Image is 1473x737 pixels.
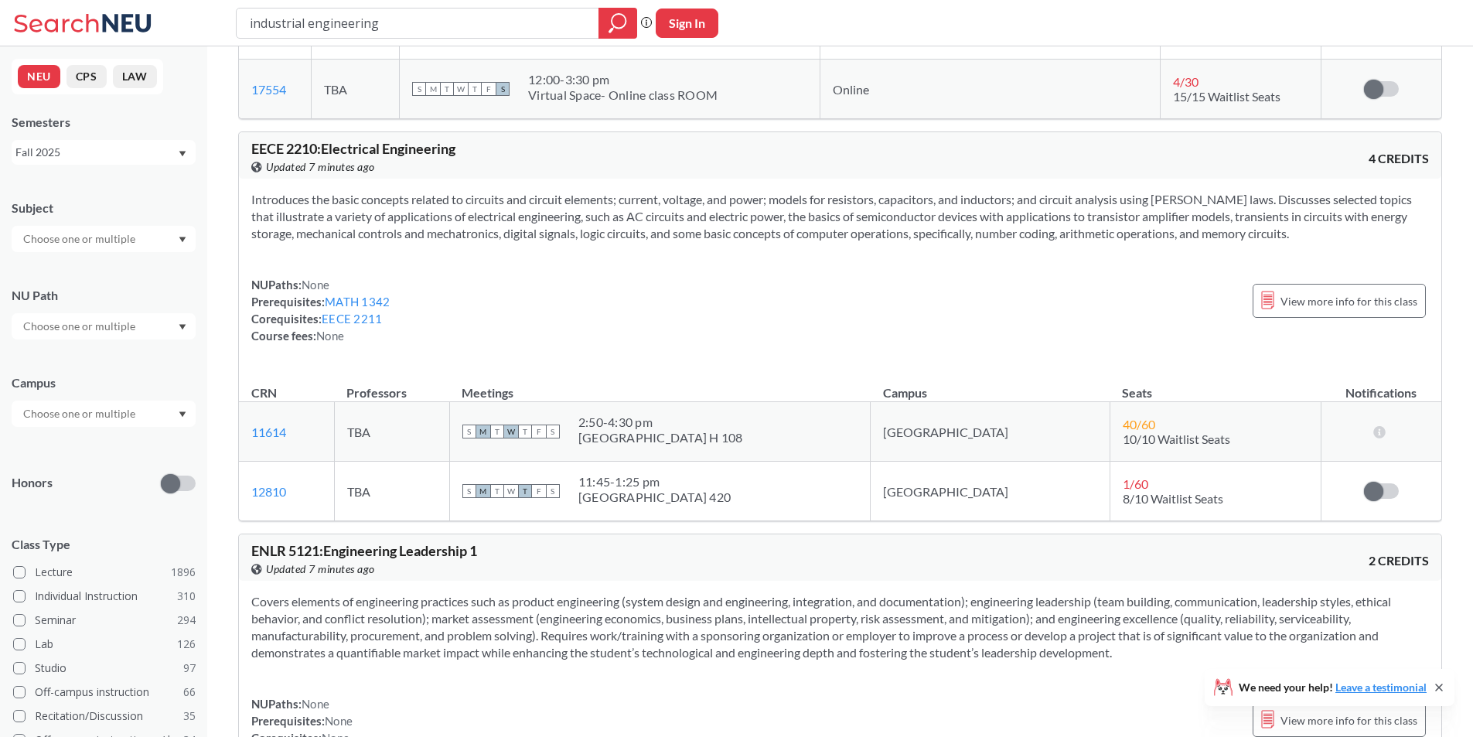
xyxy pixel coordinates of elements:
div: CRN [251,384,277,401]
div: Dropdown arrow [12,401,196,427]
svg: Dropdown arrow [179,237,186,243]
span: S [462,425,476,438]
div: NU Path [12,287,196,304]
span: 4 CREDITS [1369,150,1429,167]
label: Seminar [13,610,196,630]
div: Fall 2025Dropdown arrow [12,140,196,165]
span: T [440,82,454,96]
span: 40 / 60 [1123,417,1155,432]
svg: Dropdown arrow [179,151,186,157]
span: M [426,82,440,96]
span: S [412,82,426,96]
span: W [504,425,518,438]
td: [GEOGRAPHIC_DATA] [871,462,1110,521]
div: Fall 2025 [15,144,177,161]
span: M [476,425,490,438]
span: None [325,714,353,728]
span: S [462,484,476,498]
a: 17554 [251,82,286,97]
span: F [532,425,546,438]
button: LAW [113,65,157,88]
span: 2 CREDITS [1369,552,1429,569]
label: Studio [13,658,196,678]
span: EECE 2210 : Electrical Engineering [251,140,455,157]
span: 97 [183,660,196,677]
span: View more info for this class [1280,292,1417,311]
div: Virtual Space- Online class ROOM [528,87,718,103]
span: S [546,484,560,498]
span: 10/10 Waitlist Seats [1123,432,1230,446]
a: MATH 1342 [325,295,390,309]
span: View more info for this class [1280,711,1417,730]
th: Notifications [1321,369,1442,402]
button: CPS [66,65,107,88]
span: F [532,484,546,498]
td: [GEOGRAPHIC_DATA] [871,402,1110,462]
span: 294 [177,612,196,629]
a: EECE 2211 [322,312,382,326]
span: Updated 7 minutes ago [266,159,375,176]
th: Campus [871,369,1110,402]
svg: magnifying glass [609,12,627,34]
span: ENLR 5121 : Engineering Leadership 1 [251,542,477,559]
section: Introduces the basic concepts related to circuits and circuit elements; current, voltage, and pow... [251,191,1429,242]
span: We need your help! [1239,682,1427,693]
span: None [316,329,344,343]
span: W [504,484,518,498]
span: T [518,425,532,438]
span: T [518,484,532,498]
input: Choose one or multiple [15,404,145,423]
span: 66 [183,684,196,701]
div: Campus [12,374,196,391]
div: Semesters [12,114,196,131]
svg: Dropdown arrow [179,411,186,418]
span: 4 / 30 [1173,74,1199,89]
label: Individual Instruction [13,586,196,606]
div: 2:50 - 4:30 pm [578,415,743,430]
input: Class, professor, course number, "phrase" [248,10,588,36]
div: [GEOGRAPHIC_DATA] H 108 [578,430,743,445]
div: Subject [12,200,196,217]
label: Lecture [13,562,196,582]
span: S [496,82,510,96]
span: None [302,278,329,292]
span: M [476,484,490,498]
span: 1 / 60 [1123,476,1148,491]
div: [GEOGRAPHIC_DATA] 420 [578,490,731,505]
td: TBA [312,60,400,119]
input: Choose one or multiple [15,317,145,336]
div: 11:45 - 1:25 pm [578,474,731,490]
input: Choose one or multiple [15,230,145,248]
span: W [454,82,468,96]
th: Professors [334,369,449,402]
span: T [490,484,504,498]
p: Honors [12,474,53,492]
td: TBA [334,462,449,521]
span: F [482,82,496,96]
span: None [302,697,329,711]
div: 12:00 - 3:30 pm [528,72,718,87]
th: Meetings [449,369,870,402]
label: Lab [13,634,196,654]
svg: Dropdown arrow [179,324,186,330]
span: 126 [177,636,196,653]
div: NUPaths: Prerequisites: Corequisites: Course fees: [251,276,390,344]
label: Off-campus instruction [13,682,196,702]
span: Class Type [12,536,196,553]
span: S [546,425,560,438]
div: magnifying glass [598,8,637,39]
span: Updated 7 minutes ago [266,561,375,578]
a: Leave a testimonial [1335,681,1427,694]
th: Seats [1110,369,1321,402]
span: 8/10 Waitlist Seats [1123,491,1223,506]
span: 310 [177,588,196,605]
a: 11614 [251,425,286,439]
div: Dropdown arrow [12,313,196,339]
label: Recitation/Discussion [13,706,196,726]
span: 35 [183,708,196,725]
span: T [490,425,504,438]
span: 1896 [171,564,196,581]
section: Covers elements of engineering practices such as product engineering (system design and engineeri... [251,593,1429,661]
div: Dropdown arrow [12,226,196,252]
a: 12810 [251,484,286,499]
